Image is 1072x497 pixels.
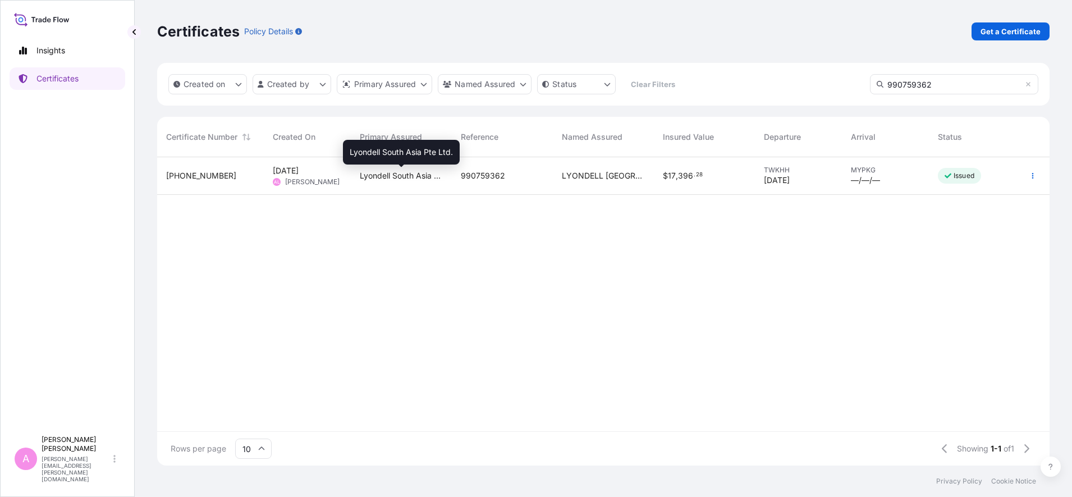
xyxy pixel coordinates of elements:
span: LYONDELL [GEOGRAPHIC_DATA] PTE. LTD. [562,170,645,181]
span: of 1 [1004,443,1014,454]
span: 28 [696,173,703,177]
a: Cookie Notice [991,477,1036,486]
span: 1-1 [991,443,1001,454]
a: Get a Certificate [972,22,1050,40]
p: Certificates [157,22,240,40]
p: [PERSON_NAME] [PERSON_NAME] [42,435,111,453]
span: A [22,453,29,464]
span: Certificate Number [166,131,237,143]
button: cargoOwner Filter options [438,74,532,94]
span: . [694,173,695,177]
span: Named Assured [562,131,622,143]
p: Created by [267,79,310,90]
button: createdOn Filter options [168,74,247,94]
span: 396 [678,172,693,180]
p: Certificates [36,73,79,84]
a: Privacy Policy [936,477,982,486]
p: Issued [954,171,974,180]
span: TWKHH [764,166,833,175]
span: [DATE] [273,165,299,176]
a: Insights [10,39,125,62]
p: [PERSON_NAME][EMAIL_ADDRESS][PERSON_NAME][DOMAIN_NAME] [42,455,111,482]
p: Clear Filters [631,79,675,90]
span: [DATE] [764,175,790,186]
span: Created On [273,131,315,143]
button: distributor Filter options [337,74,432,94]
span: [PERSON_NAME] [285,177,340,186]
a: Certificates [10,67,125,90]
span: 17 [668,172,676,180]
span: Arrival [851,131,876,143]
span: Lyondell South Asia Pte Ltd. [350,147,453,158]
p: Policy Details [244,26,293,37]
span: Reference [461,131,498,143]
span: Showing [957,443,988,454]
p: Get a Certificate [981,26,1041,37]
span: [PHONE_NUMBER] [166,170,236,181]
button: Clear Filters [621,75,684,93]
span: —/—/— [851,175,880,186]
p: Named Assured [455,79,515,90]
span: Rows per page [171,443,226,454]
button: Sort [240,130,253,144]
p: Insights [36,45,65,56]
span: Status [938,131,962,143]
span: $ [663,172,668,180]
span: Departure [764,131,801,143]
span: Primary Assured [360,131,422,143]
p: Created on [184,79,226,90]
p: Primary Assured [354,79,416,90]
span: MYPKG [851,166,920,175]
span: , [676,172,678,180]
button: certificateStatus Filter options [537,74,616,94]
p: Status [552,79,576,90]
span: AL [274,176,280,188]
input: Search Certificate or Reference... [870,74,1038,94]
button: createdBy Filter options [253,74,331,94]
span: Insured Value [663,131,714,143]
span: 990759362 [461,170,505,181]
span: Lyondell South Asia Pte Ltd. [360,170,443,181]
